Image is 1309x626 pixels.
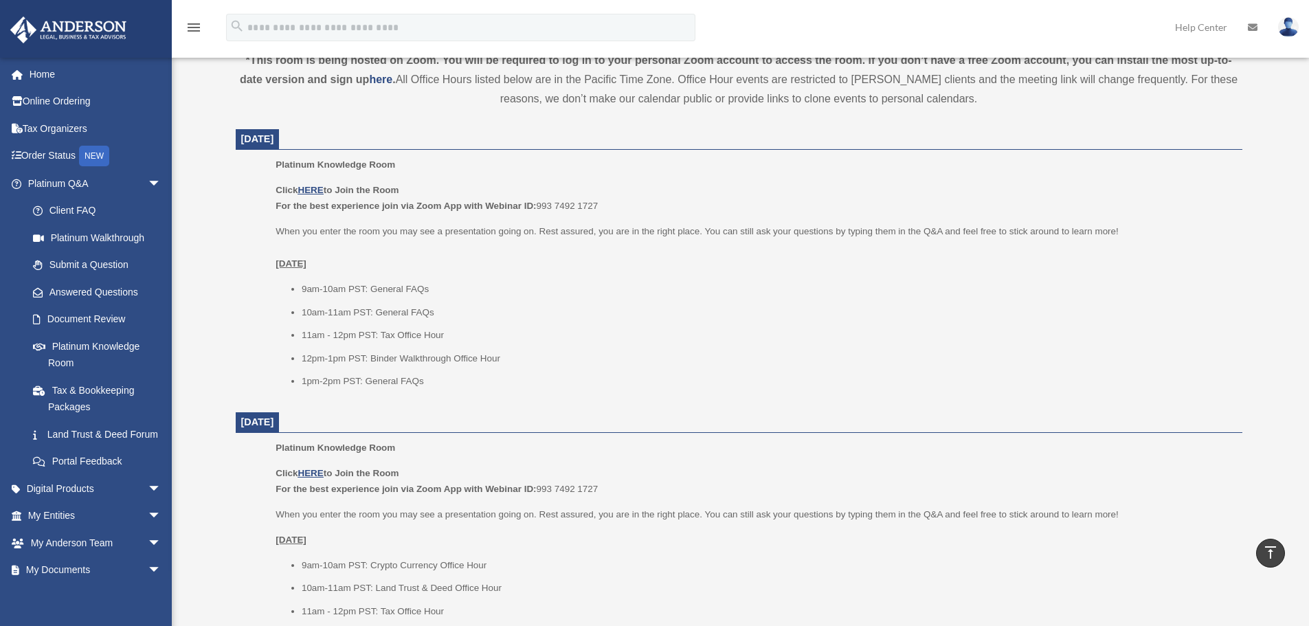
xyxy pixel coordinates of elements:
a: HERE [298,468,323,478]
b: For the best experience join via Zoom App with Webinar ID: [276,484,536,494]
li: 10am-11am PST: General FAQs [302,304,1233,321]
b: For the best experience join via Zoom App with Webinar ID: [276,201,536,211]
a: Home [10,60,182,88]
li: 11am - 12pm PST: Tax Office Hour [302,327,1233,344]
a: Portal Feedback [19,448,182,476]
a: My Anderson Teamarrow_drop_down [10,529,182,557]
a: menu [186,24,202,36]
i: search [230,19,245,34]
a: Document Review [19,306,182,333]
a: Platinum Q&Aarrow_drop_down [10,170,182,197]
a: vertical_align_top [1256,539,1285,568]
span: [DATE] [241,416,274,427]
u: [DATE] [276,258,306,269]
strong: . [392,74,395,85]
p: When you enter the room you may see a presentation going on. Rest assured, you are in the right p... [276,223,1232,272]
a: Tax Organizers [10,115,182,142]
a: Platinum Walkthrough [19,224,182,251]
i: menu [186,19,202,36]
a: Land Trust & Deed Forum [19,421,182,448]
p: 993 7492 1727 [276,182,1232,214]
li: 1pm-2pm PST: General FAQs [302,373,1233,390]
a: Platinum Knowledge Room [19,333,175,377]
li: 9am-10am PST: Crypto Currency Office Hour [302,557,1233,574]
a: Order StatusNEW [10,142,182,170]
a: HERE [298,185,323,195]
i: vertical_align_top [1262,544,1279,561]
p: When you enter the room you may see a presentation going on. Rest assured, you are in the right p... [276,506,1232,523]
img: User Pic [1278,17,1299,37]
a: Online Ordering [10,88,182,115]
li: 10am-11am PST: Land Trust & Deed Office Hour [302,580,1233,596]
a: Answered Questions [19,278,182,306]
span: [DATE] [241,133,274,144]
li: 12pm-1pm PST: Binder Walkthrough Office Hour [302,350,1233,367]
a: My Entitiesarrow_drop_down [10,502,182,530]
img: Anderson Advisors Platinum Portal [6,16,131,43]
p: 993 7492 1727 [276,465,1232,498]
li: 9am-10am PST: General FAQs [302,281,1233,298]
li: 11am - 12pm PST: Tax Office Hour [302,603,1233,620]
span: Platinum Knowledge Room [276,443,395,453]
span: arrow_drop_down [148,502,175,530]
span: arrow_drop_down [148,475,175,503]
span: arrow_drop_down [148,529,175,557]
a: here [369,74,392,85]
span: Platinum Knowledge Room [276,159,395,170]
div: NEW [79,146,109,166]
u: [DATE] [276,535,306,545]
span: arrow_drop_down [148,170,175,198]
b: Click to Join the Room [276,185,399,195]
a: Digital Productsarrow_drop_down [10,475,182,502]
div: All Office Hours listed below are in the Pacific Time Zone. Office Hour events are restricted to ... [236,51,1242,109]
a: Submit a Question [19,251,182,279]
span: arrow_drop_down [148,557,175,585]
a: Client FAQ [19,197,182,225]
b: Click to Join the Room [276,468,399,478]
a: Tax & Bookkeeping Packages [19,377,182,421]
a: My Documentsarrow_drop_down [10,557,182,584]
